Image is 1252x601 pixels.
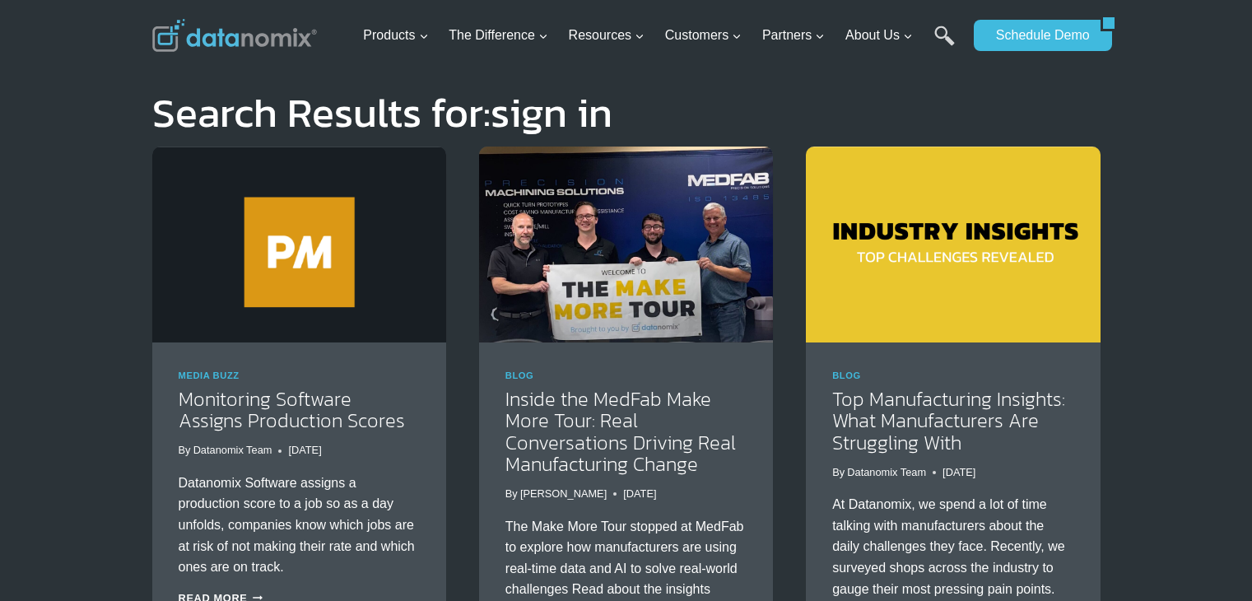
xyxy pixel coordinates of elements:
span: Products [363,25,428,46]
h1: Search Results for: [152,92,1101,133]
p: Datanomix Software assigns a production score to a job so as a day unfolds, companies know which ... [179,473,420,578]
a: Search [934,26,955,63]
span: Customers [665,25,742,46]
img: Make More Tour at Medfab - See how AI in Manufacturing is taking the spotlight [479,147,773,342]
a: [PERSON_NAME] [520,487,607,500]
span: sign in [491,82,612,143]
a: Schedule Demo [974,20,1101,51]
time: [DATE] [288,442,321,459]
a: Monitoring Software Assigns Production Scores [179,384,405,435]
a: Top Manufacturing Insights: What Manufacturers Are Struggling With [832,384,1065,457]
a: Inside the MedFab Make More Tour: Real Conversations Driving Real Manufacturing Change [505,384,736,478]
img: Production Machining [152,147,446,342]
a: Blog [505,370,534,380]
a: Datanomix Team [193,444,272,456]
img: Datanomix [152,19,317,52]
span: By [505,486,518,502]
nav: Primary Navigation [356,9,966,63]
span: By [179,442,191,459]
a: Datanomix Team [847,466,926,478]
span: About Us [845,25,913,46]
a: Media Buzz [179,370,240,380]
span: Resources [569,25,645,46]
img: Datanomix Industry Insights. Top Challenges Revealed. [806,147,1100,342]
time: [DATE] [623,486,656,502]
time: [DATE] [942,464,975,481]
span: Partners [762,25,825,46]
a: Blog [832,370,861,380]
span: By [832,464,845,481]
span: The Difference [449,25,548,46]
